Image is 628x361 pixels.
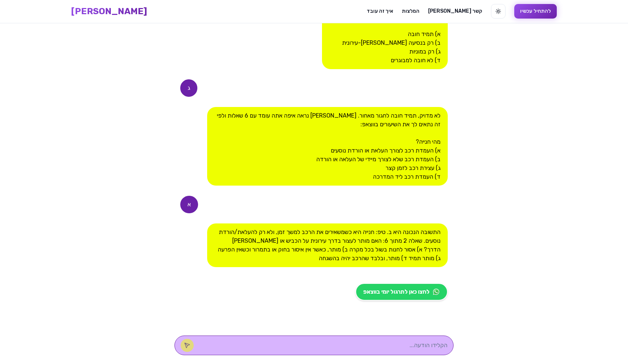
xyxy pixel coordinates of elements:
[363,287,430,296] span: לחצו כאן לתרגול יומי בווצאפ
[355,283,448,301] a: לחצו כאן לתרגול יומי בווצאפ
[402,8,419,15] a: המלצות
[207,107,448,186] div: לא מדויק, תמיד חובה לחגור מאחור. [PERSON_NAME] נראה איפה אתה עומד עם 6 שאלות ולפי זה נתאים לך את ...
[180,79,197,97] div: ג
[207,223,448,267] div: התשובה הנכונה היא ב. טיפ: חנייה היא כשמשאירים את הרכב למשך זמן, ולא רק להעלאת/הורדת נוסעים. שאלה ...
[367,8,393,15] a: איך זה עובד
[71,5,147,17] a: [PERSON_NAME]
[180,196,198,213] div: א
[428,8,482,15] a: [PERSON_NAME] קשר
[514,4,557,19] button: להתחיל עכשיו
